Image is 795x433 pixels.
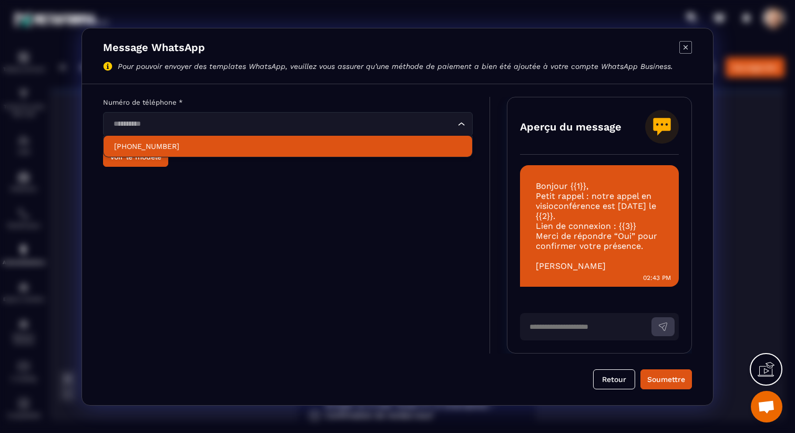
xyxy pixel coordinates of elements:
[751,391,782,422] a: Ouvrir le chat
[593,369,635,389] button: Retour
[110,118,455,130] input: Search for option
[103,112,473,136] div: Search for option
[103,147,168,167] button: Voir le modèle
[103,41,673,54] h4: Message WhatsApp
[647,374,685,385] div: Soumettre
[118,62,673,71] p: Pour pouvoir envoyer des templates WhatsApp, veuillez vous assurer qu’une méthode de paiement a b...
[640,369,692,389] button: Soumettre
[114,141,462,152] p: +1 555 830 4982
[103,98,182,106] label: Numéro de téléphone *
